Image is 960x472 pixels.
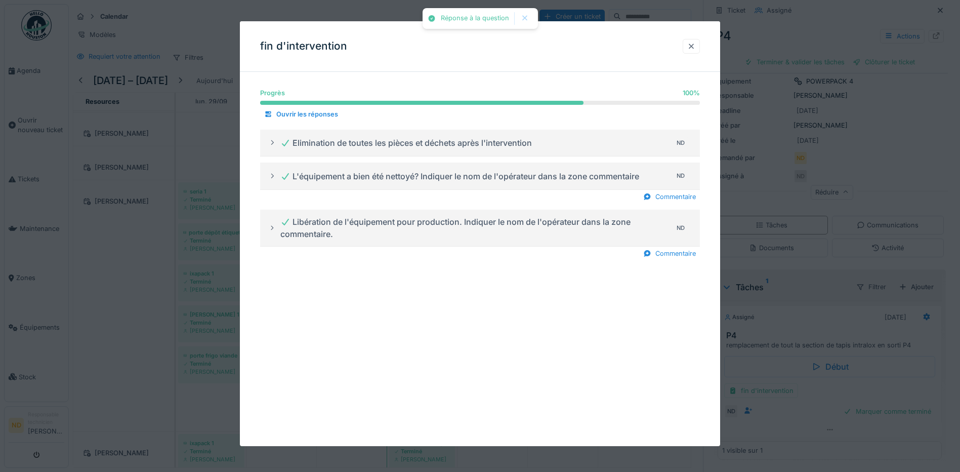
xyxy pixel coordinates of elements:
div: ND [674,169,688,183]
div: Commentaire [639,190,700,204]
div: 100 % [683,88,700,98]
summary: Libération de l'équipement pour production. Indiquer le nom de l'opérateur dans la zone commentai... [264,214,696,242]
summary: Elimination de toutes les pièces et déchets après l'interventionND [264,134,696,152]
div: Commentaire [639,247,700,260]
div: Elimination de toutes les pièces et déchets après l'intervention [280,137,532,149]
summary: L'équipement a bien été nettoyé? Indiquer le nom de l'opérateur dans la zone commentaireND [264,167,696,185]
div: Ouvrir les réponses [260,107,342,121]
div: ND [674,136,688,150]
div: Réponse à la question [441,14,509,23]
div: ND [674,221,688,235]
progress: 100 % [260,101,700,105]
h3: fin d'intervention [260,40,347,53]
div: Libération de l'équipement pour production. Indiquer le nom de l'opérateur dans la zone commentaire. [280,216,670,240]
div: L'équipement a bien été nettoyé? Indiquer le nom de l'opérateur dans la zone commentaire [280,170,639,182]
div: Progrès [260,88,285,98]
